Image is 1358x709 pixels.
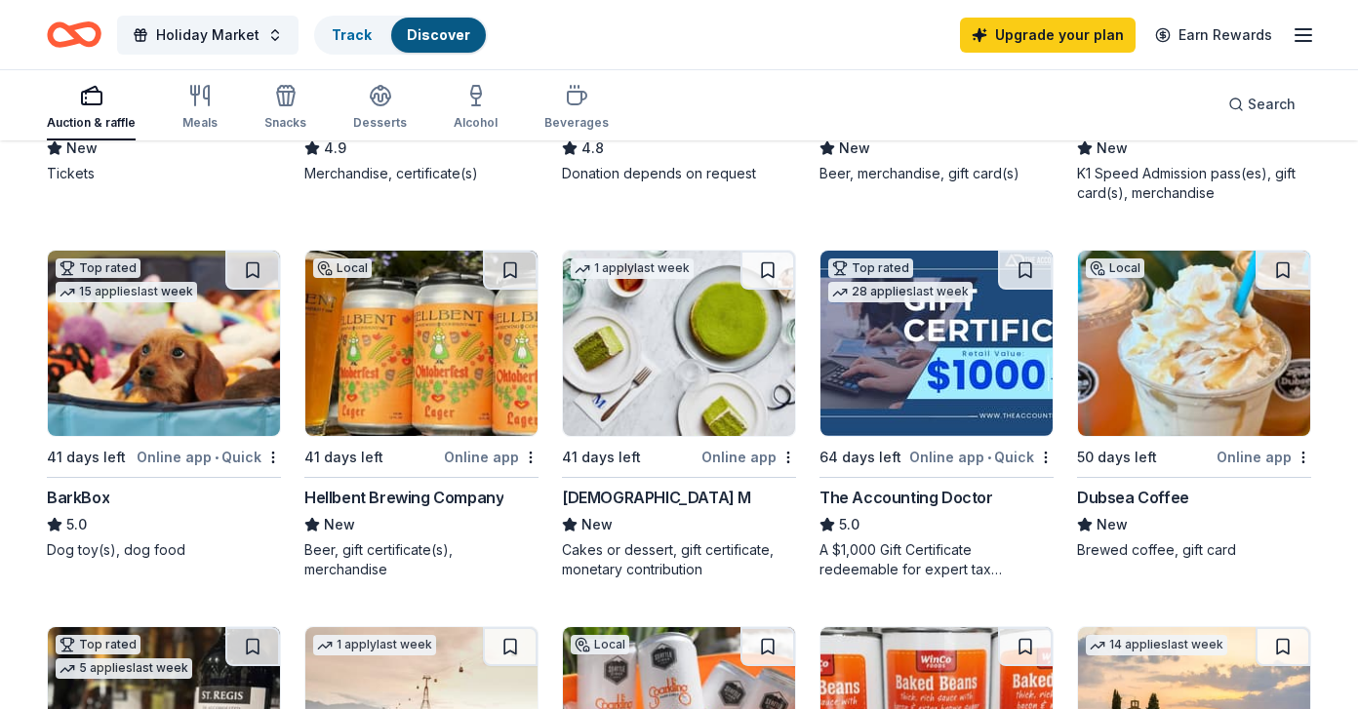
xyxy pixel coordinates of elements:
[314,16,488,55] button: TrackDiscover
[828,282,973,302] div: 28 applies last week
[1077,540,1311,560] div: Brewed coffee, gift card
[1086,635,1227,655] div: 14 applies last week
[828,258,913,278] div: Top rated
[562,540,796,579] div: Cakes or dessert, gift certificate, monetary contribution
[819,250,1054,579] a: Image for The Accounting DoctorTop rated28 applieslast week64 days leftOnline app•QuickThe Accoun...
[571,635,629,654] div: Local
[909,445,1054,469] div: Online app Quick
[137,445,281,469] div: Online app Quick
[47,446,126,469] div: 41 days left
[562,164,796,183] div: Donation depends on request
[1097,513,1128,536] span: New
[47,250,281,560] a: Image for BarkBoxTop rated15 applieslast week41 days leftOnline app•QuickBarkBox5.0Dog toy(s), do...
[304,164,539,183] div: Merchandise, certificate(s)
[264,115,306,131] div: Snacks
[304,486,503,509] div: Hellbent Brewing Company
[1077,486,1189,509] div: Dubsea Coffee
[1086,258,1144,278] div: Local
[353,115,407,131] div: Desserts
[839,137,870,160] span: New
[819,446,901,469] div: 64 days left
[454,76,498,140] button: Alcohol
[820,251,1053,436] img: Image for The Accounting Doctor
[47,12,101,58] a: Home
[332,26,372,43] a: Track
[56,258,140,278] div: Top rated
[1077,250,1311,560] a: Image for Dubsea CoffeeLocal50 days leftOnline appDubsea CoffeeNewBrewed coffee, gift card
[66,513,87,536] span: 5.0
[701,445,796,469] div: Online app
[264,76,306,140] button: Snacks
[304,250,539,579] a: Image for Hellbent Brewing CompanyLocal41 days leftOnline appHellbent Brewing CompanyNewBeer, gif...
[960,18,1136,53] a: Upgrade your plan
[182,115,218,131] div: Meals
[1143,18,1284,53] a: Earn Rewards
[48,251,280,436] img: Image for BarkBox
[1213,85,1311,124] button: Search
[313,635,436,655] div: 1 apply last week
[305,251,538,436] img: Image for Hellbent Brewing Company
[304,446,383,469] div: 41 days left
[581,137,604,160] span: 4.8
[47,540,281,560] div: Dog toy(s), dog food
[56,282,197,302] div: 15 applies last week
[56,635,140,654] div: Top rated
[66,137,98,160] span: New
[353,76,407,140] button: Desserts
[1078,251,1310,436] img: Image for Dubsea Coffee
[407,26,470,43] a: Discover
[56,658,192,679] div: 5 applies last week
[562,446,641,469] div: 41 days left
[1077,164,1311,203] div: K1 Speed Admission pass(es), gift card(s), merchandise
[215,450,219,465] span: •
[324,137,346,160] span: 4.9
[839,513,859,536] span: 5.0
[819,164,1054,183] div: Beer, merchandise, gift card(s)
[47,486,109,509] div: BarkBox
[47,76,136,140] button: Auction & raffle
[562,250,796,579] a: Image for Lady M1 applylast week41 days leftOnline app[DEMOGRAPHIC_DATA] MNewCakes or dessert, gi...
[819,540,1054,579] div: A $1,000 Gift Certificate redeemable for expert tax preparation or tax resolution services—recipi...
[1217,445,1311,469] div: Online app
[544,115,609,131] div: Beverages
[324,513,355,536] span: New
[581,513,613,536] span: New
[454,115,498,131] div: Alcohol
[571,258,694,279] div: 1 apply last week
[182,76,218,140] button: Meals
[562,486,751,509] div: [DEMOGRAPHIC_DATA] M
[819,486,993,509] div: The Accounting Doctor
[47,115,136,131] div: Auction & raffle
[47,164,281,183] div: Tickets
[117,16,299,55] button: Holiday Market
[1097,137,1128,160] span: New
[987,450,991,465] span: •
[444,445,539,469] div: Online app
[544,76,609,140] button: Beverages
[563,251,795,436] img: Image for Lady M
[1077,446,1157,469] div: 50 days left
[1248,93,1296,116] span: Search
[304,540,539,579] div: Beer, gift certificate(s), merchandise
[313,258,372,278] div: Local
[156,23,260,47] span: Holiday Market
